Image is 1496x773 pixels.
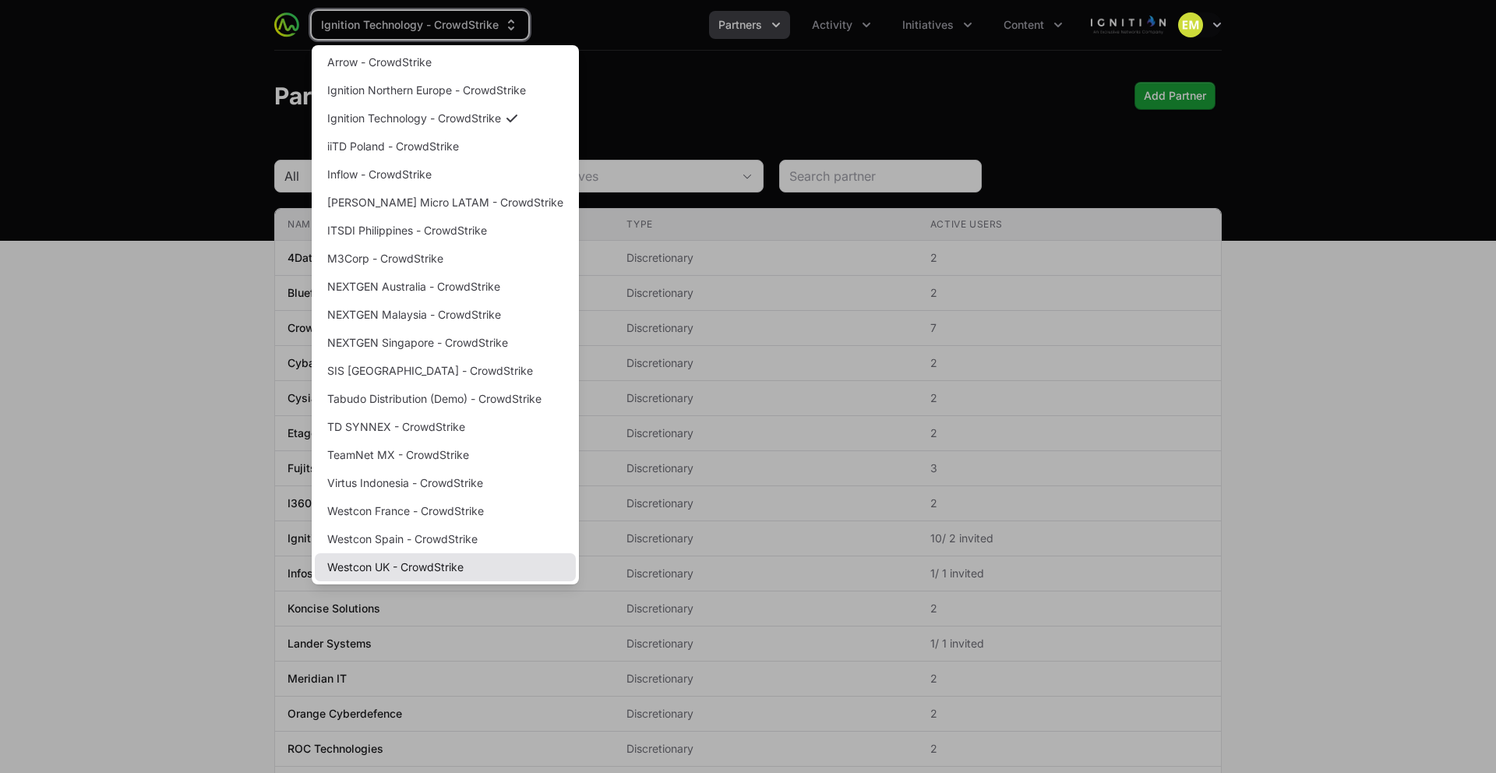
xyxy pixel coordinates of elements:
[315,553,576,581] a: Westcon UK - CrowdStrike
[315,76,576,104] a: Ignition Northern Europe - CrowdStrike
[315,132,576,161] a: iiTD Poland - CrowdStrike
[315,441,576,469] a: TeamNet MX - CrowdStrike
[315,497,576,525] a: Westcon France - CrowdStrike
[315,245,576,273] a: M3Corp - CrowdStrike
[315,301,576,329] a: NEXTGEN Malaysia - CrowdStrike
[315,413,576,441] a: TD SYNNEX - CrowdStrike
[315,104,576,132] a: Ignition Technology - CrowdStrike
[315,189,576,217] a: [PERSON_NAME] Micro LATAM - CrowdStrike
[315,329,576,357] a: NEXTGEN Singapore - CrowdStrike
[732,161,763,192] div: Open
[299,11,1072,39] div: Main navigation
[315,357,576,385] a: SIS [GEOGRAPHIC_DATA] - CrowdStrike
[1178,12,1203,37] img: Eric Mingus
[315,525,576,553] a: Westcon Spain - CrowdStrike
[315,217,576,245] a: ITSDI Philippines - CrowdStrike
[315,161,576,189] a: Inflow - CrowdStrike
[315,385,576,413] a: Tabudo Distribution (Demo) - CrowdStrike
[315,273,576,301] a: NEXTGEN Australia - CrowdStrike
[312,11,528,39] div: Supplier switch menu
[315,48,576,76] a: Arrow - CrowdStrike
[315,469,576,497] a: Virtus Indonesia - CrowdStrike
